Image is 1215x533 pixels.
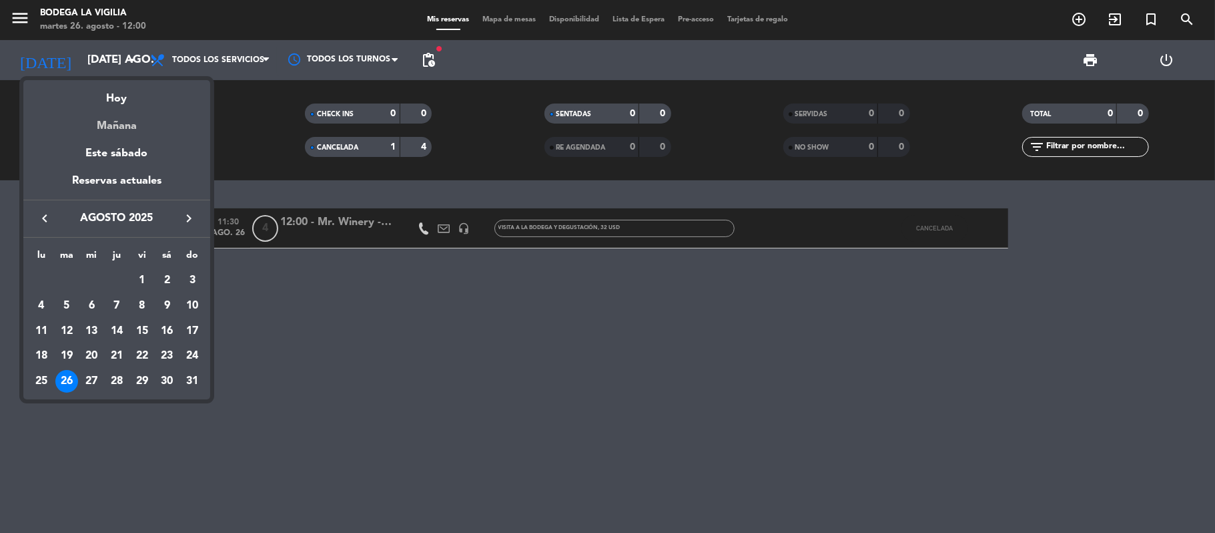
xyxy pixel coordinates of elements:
div: 20 [80,345,103,367]
div: Hoy [23,80,210,108]
div: 9 [155,295,178,317]
div: 15 [131,320,153,343]
div: 25 [30,370,53,393]
td: 22 de agosto de 2025 [129,343,155,369]
td: 5 de agosto de 2025 [54,293,79,319]
td: 6 de agosto de 2025 [79,293,104,319]
td: 20 de agosto de 2025 [79,343,104,369]
div: 5 [55,295,78,317]
i: keyboard_arrow_left [37,210,53,226]
td: 21 de agosto de 2025 [104,343,129,369]
td: 8 de agosto de 2025 [129,293,155,319]
td: 13 de agosto de 2025 [79,319,104,344]
div: 4 [30,295,53,317]
div: 7 [105,295,128,317]
td: 17 de agosto de 2025 [179,319,205,344]
div: 3 [181,269,204,292]
td: 3 de agosto de 2025 [179,268,205,293]
th: martes [54,248,79,269]
td: 7 de agosto de 2025 [104,293,129,319]
td: 12 de agosto de 2025 [54,319,79,344]
th: lunes [29,248,54,269]
td: 31 de agosto de 2025 [179,369,205,394]
td: 11 de agosto de 2025 [29,319,54,344]
th: jueves [104,248,129,269]
div: 8 [131,295,153,317]
button: keyboard_arrow_left [33,210,57,227]
div: 16 [155,320,178,343]
td: 26 de agosto de 2025 [54,369,79,394]
td: 10 de agosto de 2025 [179,293,205,319]
td: 27 de agosto de 2025 [79,369,104,394]
div: 13 [80,320,103,343]
div: 1 [131,269,153,292]
div: Mañana [23,108,210,135]
td: 25 de agosto de 2025 [29,369,54,394]
th: miércoles [79,248,104,269]
div: 12 [55,320,78,343]
td: 23 de agosto de 2025 [155,343,180,369]
div: 27 [80,370,103,393]
td: 29 de agosto de 2025 [129,369,155,394]
div: 14 [105,320,128,343]
td: 1 de agosto de 2025 [129,268,155,293]
div: 10 [181,295,204,317]
div: 24 [181,345,204,367]
div: 6 [80,295,103,317]
td: 30 de agosto de 2025 [155,369,180,394]
div: 21 [105,345,128,367]
i: keyboard_arrow_right [181,210,197,226]
th: domingo [179,248,205,269]
div: 19 [55,345,78,367]
div: Este sábado [23,135,210,172]
div: 23 [155,345,178,367]
div: 18 [30,345,53,367]
div: 2 [155,269,178,292]
td: 4 de agosto de 2025 [29,293,54,319]
td: AGO. [29,268,129,293]
div: 17 [181,320,204,343]
td: 2 de agosto de 2025 [155,268,180,293]
td: 9 de agosto de 2025 [155,293,180,319]
td: 14 de agosto de 2025 [104,319,129,344]
td: 28 de agosto de 2025 [104,369,129,394]
th: sábado [155,248,180,269]
div: 28 [105,370,128,393]
th: viernes [129,248,155,269]
div: 26 [55,370,78,393]
td: 15 de agosto de 2025 [129,319,155,344]
td: 24 de agosto de 2025 [179,343,205,369]
div: 31 [181,370,204,393]
button: keyboard_arrow_right [177,210,201,227]
div: Reservas actuales [23,172,210,200]
div: 29 [131,370,153,393]
span: agosto 2025 [57,210,177,227]
td: 18 de agosto de 2025 [29,343,54,369]
div: 30 [155,370,178,393]
td: 19 de agosto de 2025 [54,343,79,369]
div: 11 [30,320,53,343]
div: 22 [131,345,153,367]
td: 16 de agosto de 2025 [155,319,180,344]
